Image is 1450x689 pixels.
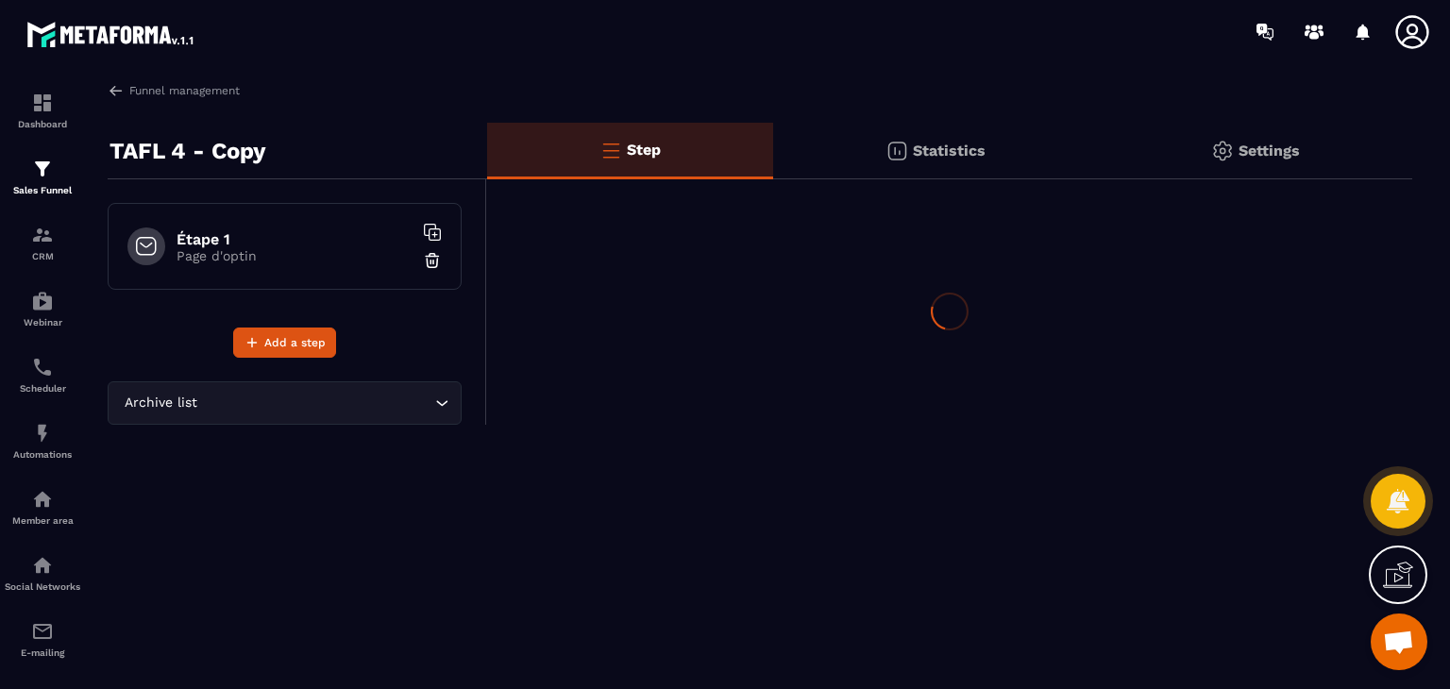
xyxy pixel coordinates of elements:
img: social-network [31,554,54,577]
p: Statistics [913,142,986,160]
p: Social Networks [5,581,80,592]
img: bars-o.4a397970.svg [599,139,622,161]
img: stats.20deebd0.svg [885,140,908,162]
img: formation [31,92,54,114]
a: automationsautomationsAutomations [5,408,80,474]
img: email [31,620,54,643]
a: automationsautomationsWebinar [5,276,80,342]
p: Dashboard [5,119,80,129]
p: CRM [5,251,80,261]
a: formationformationCRM [5,210,80,276]
a: emailemailE-mailing [5,606,80,672]
input: Search for option [201,393,430,413]
h6: Étape 1 [177,230,413,248]
img: setting-gr.5f69749f.svg [1211,140,1234,162]
img: arrow [108,82,125,99]
img: logo [26,17,196,51]
p: Sales Funnel [5,185,80,195]
button: Add a step [233,328,336,358]
a: formationformationSales Funnel [5,143,80,210]
p: Settings [1239,142,1300,160]
p: TAFL 4 - Copy [110,132,266,170]
a: formationformationDashboard [5,77,80,143]
span: Archive list [120,393,201,413]
a: schedulerschedulerScheduler [5,342,80,408]
a: Funnel management [108,82,240,99]
img: formation [31,158,54,180]
p: Automations [5,449,80,460]
span: Add a step [264,333,326,352]
img: automations [31,488,54,511]
p: Scheduler [5,383,80,394]
p: Member area [5,515,80,526]
p: Page d'optin [177,248,413,263]
img: automations [31,290,54,312]
div: Search for option [108,381,462,425]
p: E-mailing [5,647,80,658]
img: automations [31,422,54,445]
p: Step [627,141,661,159]
img: formation [31,224,54,246]
img: trash [423,251,442,270]
img: scheduler [31,356,54,378]
a: Open chat [1371,613,1427,670]
p: Webinar [5,317,80,328]
a: social-networksocial-networkSocial Networks [5,540,80,606]
a: automationsautomationsMember area [5,474,80,540]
